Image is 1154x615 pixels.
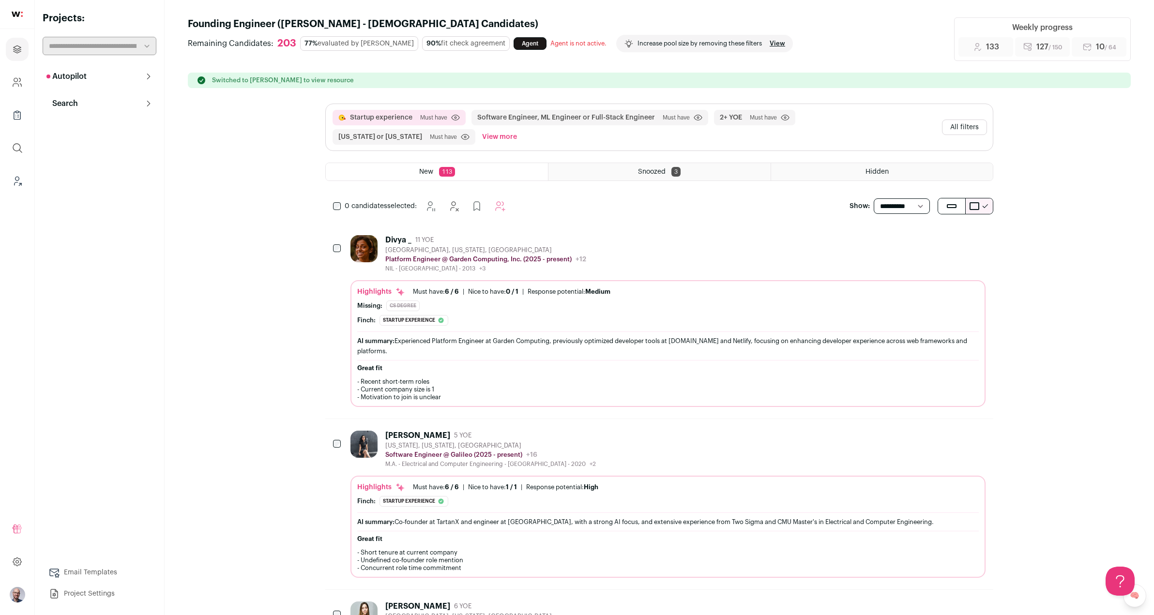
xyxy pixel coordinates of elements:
button: Snooze [421,196,440,216]
button: Software Engineer, ML Engineer or Full-Stack Engineer [477,113,655,122]
span: 90% [426,40,441,47]
span: AI summary: [357,338,395,344]
div: Highlights [357,287,405,297]
button: Hide [444,196,463,216]
span: 10 [1096,41,1116,53]
p: - Recent short-term roles - Current company size is 1 - Motivation to join is unclear [357,378,979,401]
img: 4394bb37f7645077e1daf3cb3bdd2094c1577de5123bcf4730c6bf3aa6c41b51 [350,235,378,262]
button: 2+ YOE [720,113,742,122]
span: 0 candidates [345,203,387,210]
span: +2 [590,461,596,467]
a: Projects [6,38,29,61]
span: Snoozed [638,168,666,175]
div: CS degree [386,300,420,311]
h1: Founding Engineer ([PERSON_NAME] - [DEMOGRAPHIC_DATA] Candidates) [188,17,793,31]
div: Highlights [357,482,405,492]
div: Response potential: [528,288,610,296]
button: Autopilot [43,67,156,86]
h2: Great fit [357,364,979,372]
a: Project Settings [43,584,156,603]
button: All filters [942,120,987,135]
span: 6 / 6 [445,484,459,490]
p: Show: [850,201,870,211]
div: NIL - [GEOGRAPHIC_DATA] - 2013 [385,265,586,272]
a: Snoozed 3 [548,163,770,180]
div: Must have: [413,483,459,491]
img: b26446b31f64d49abc8a5fc809c4b014bde4441b808eb26dbb087d452f4a98a9.jpg [350,431,378,458]
div: evaluated by [PERSON_NAME] [300,36,418,51]
div: M.A. - Electrical and Computer Engineering - [GEOGRAPHIC_DATA] - 2020 [385,460,596,468]
span: 1 / 1 [506,484,517,490]
div: Divya _ [385,235,411,245]
p: Search [46,98,78,109]
p: Autopilot [46,71,87,82]
div: Nice to have: [468,288,518,296]
span: AI summary: [357,519,395,525]
span: +16 [526,451,537,458]
ul: | | [413,288,610,296]
a: 🧠 [1123,584,1146,607]
a: Email Templates [43,563,156,582]
div: fit check agreement [422,36,510,51]
span: Remaining Candidates: [188,38,273,49]
a: Leads (Backoffice) [6,169,29,193]
p: Platform Engineer @ Garden Computing, Inc. (2025 - present) [385,255,572,263]
a: Divya _ 11 YOE [GEOGRAPHIC_DATA], [US_STATE], [GEOGRAPHIC_DATA] Platform Engineer @ Garden Comput... [350,235,986,407]
span: Must have [430,133,457,141]
div: Response potential: [526,483,598,491]
iframe: Help Scout Beacon - Open [1106,567,1135,596]
span: 3 [671,167,681,177]
span: Must have [420,114,447,121]
div: Startup experience [380,315,448,326]
span: 127 [1036,41,1062,53]
span: Agent is not active. [550,40,607,46]
div: [GEOGRAPHIC_DATA], [US_STATE], [GEOGRAPHIC_DATA] [385,246,586,254]
div: [PERSON_NAME] [385,431,450,440]
div: Weekly progress [1012,22,1073,33]
p: - Short tenure at current company - Undefined co-founder role mention - Concurrent role time comm... [357,549,979,572]
button: Add to Prospects [467,196,486,216]
button: Open dropdown [10,587,25,602]
span: 113 [439,167,455,177]
h2: Great fit [357,535,979,543]
span: / 150 [1048,45,1062,50]
span: 6 YOE [454,602,471,610]
button: View more [480,129,519,145]
span: 77% [304,40,318,47]
span: Must have [663,114,690,121]
div: Co-founder at TartanX and engineer at [GEOGRAPHIC_DATA], with a strong AI focus, and extensive ex... [357,517,979,527]
span: New [419,168,433,175]
a: Agent [514,37,547,50]
span: Medium [585,288,610,295]
button: Add to Autopilot [490,196,510,216]
span: +12 [576,256,586,263]
div: Finch: [357,316,376,324]
span: Must have [750,114,777,121]
span: 6 / 6 [445,288,459,295]
a: Company Lists [6,104,29,127]
a: Hidden [771,163,993,180]
div: Nice to have: [468,483,517,491]
div: Startup experience [380,496,448,507]
span: 0 / 1 [506,288,518,295]
h2: Projects: [43,12,156,25]
div: Must have: [413,288,459,296]
div: [US_STATE], [US_STATE], [GEOGRAPHIC_DATA] [385,442,596,450]
span: / 64 [1105,45,1116,50]
div: Finch: [357,497,376,505]
button: Search [43,94,156,113]
span: 5 YOE [454,432,471,439]
button: Startup experience [350,113,412,122]
span: selected: [345,201,417,211]
span: 11 YOE [415,236,434,244]
p: Switched to [PERSON_NAME] to view resource [212,76,354,84]
span: 133 [986,41,999,53]
div: Missing: [357,302,382,310]
div: [PERSON_NAME] [385,601,450,611]
span: Hidden [865,168,889,175]
img: wellfound-shorthand-0d5821cbd27db2630d0214b213865d53afaa358527fdda9d0ea32b1df1b89c2c.svg [12,12,23,17]
img: 13037945-medium_jpg [10,587,25,602]
p: Software Engineer @ Galileo (2025 - present) [385,451,522,459]
span: High [584,484,598,490]
button: [US_STATE] or [US_STATE] [338,132,422,142]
